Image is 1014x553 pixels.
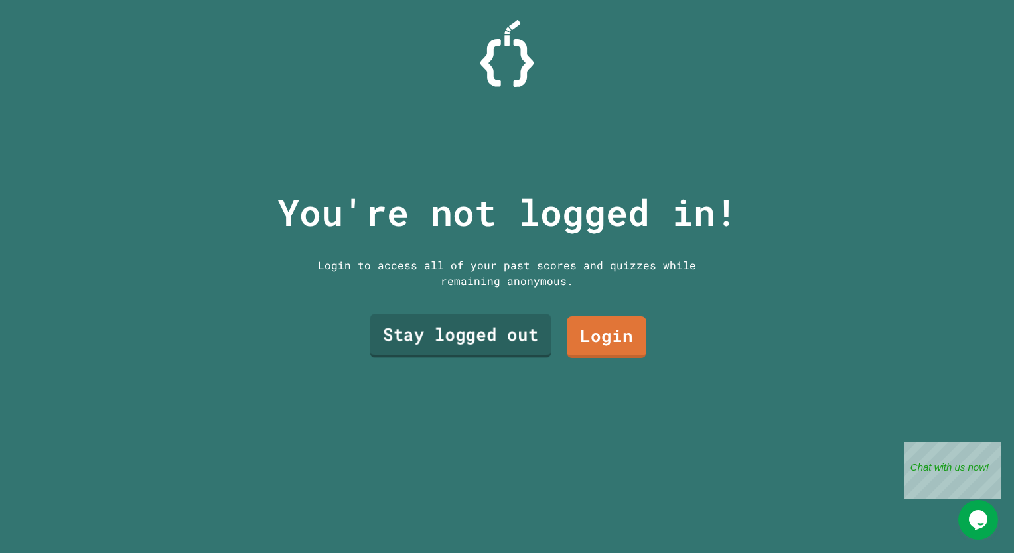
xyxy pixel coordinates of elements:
[904,442,1001,499] iframe: chat widget
[567,316,646,358] a: Login
[277,185,737,240] p: You're not logged in!
[370,314,551,357] a: Stay logged out
[308,257,706,289] div: Login to access all of your past scores and quizzes while remaining anonymous.
[958,500,1001,540] iframe: chat widget
[480,20,534,87] img: Logo.svg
